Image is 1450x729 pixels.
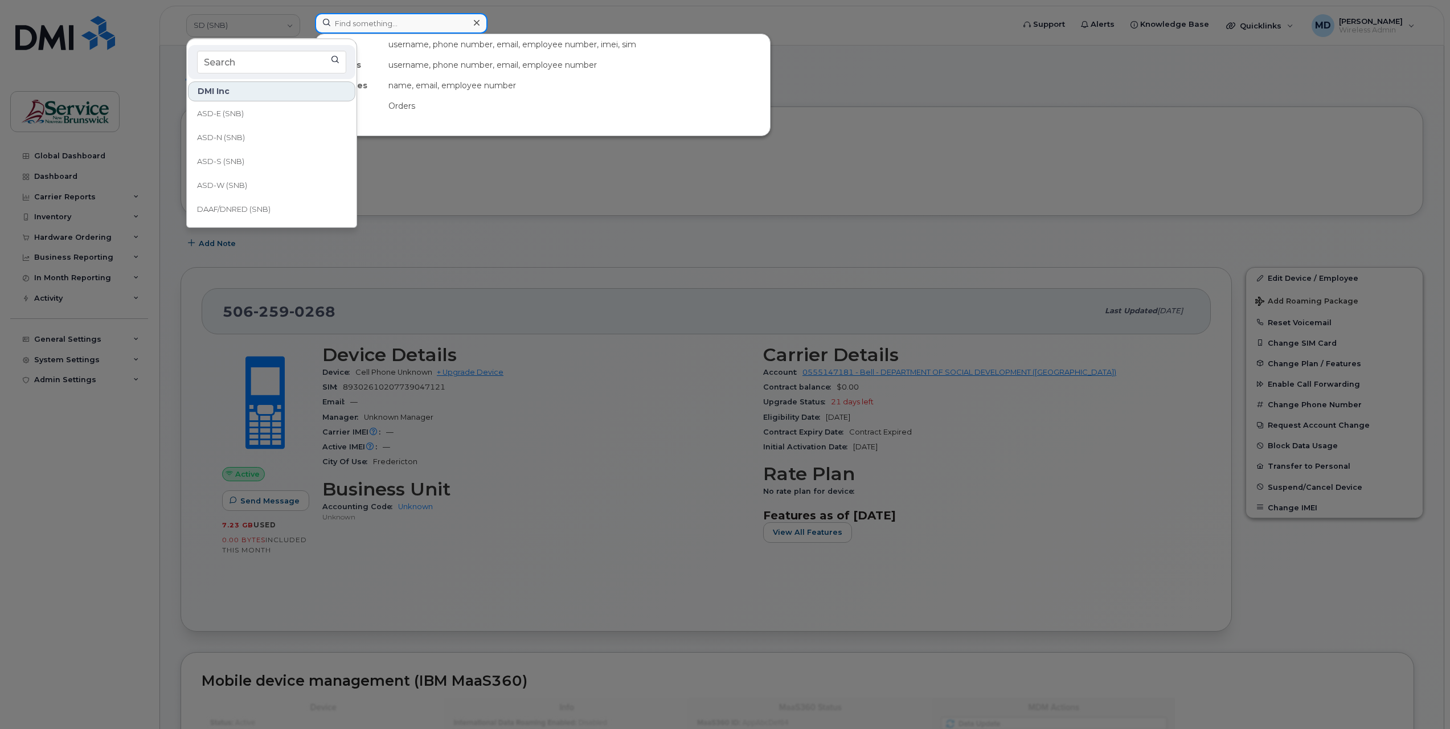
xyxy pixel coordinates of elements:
[384,34,770,55] div: username, phone number, email, employee number, imei, sim
[197,108,244,120] span: ASD-E (SNB)
[197,156,244,167] span: ASD-S (SNB)
[188,198,355,221] a: DAAF/DNRED (SNB)
[188,81,355,101] div: DMI Inc
[188,222,355,245] a: DH (SNB)
[188,126,355,149] a: ASD-N (SNB)
[197,132,245,144] span: ASD-N (SNB)
[188,103,355,125] a: ASD-E (SNB)
[188,174,355,197] a: ASD-W (SNB)
[384,96,770,116] div: Orders
[197,204,271,215] span: DAAF/DNRED (SNB)
[188,150,355,173] a: ASD-S (SNB)
[384,55,770,75] div: username, phone number, email, employee number
[384,75,770,96] div: name, email, employee number
[316,34,384,55] div: Devices
[197,51,346,73] input: Search
[197,180,247,191] span: ASD-W (SNB)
